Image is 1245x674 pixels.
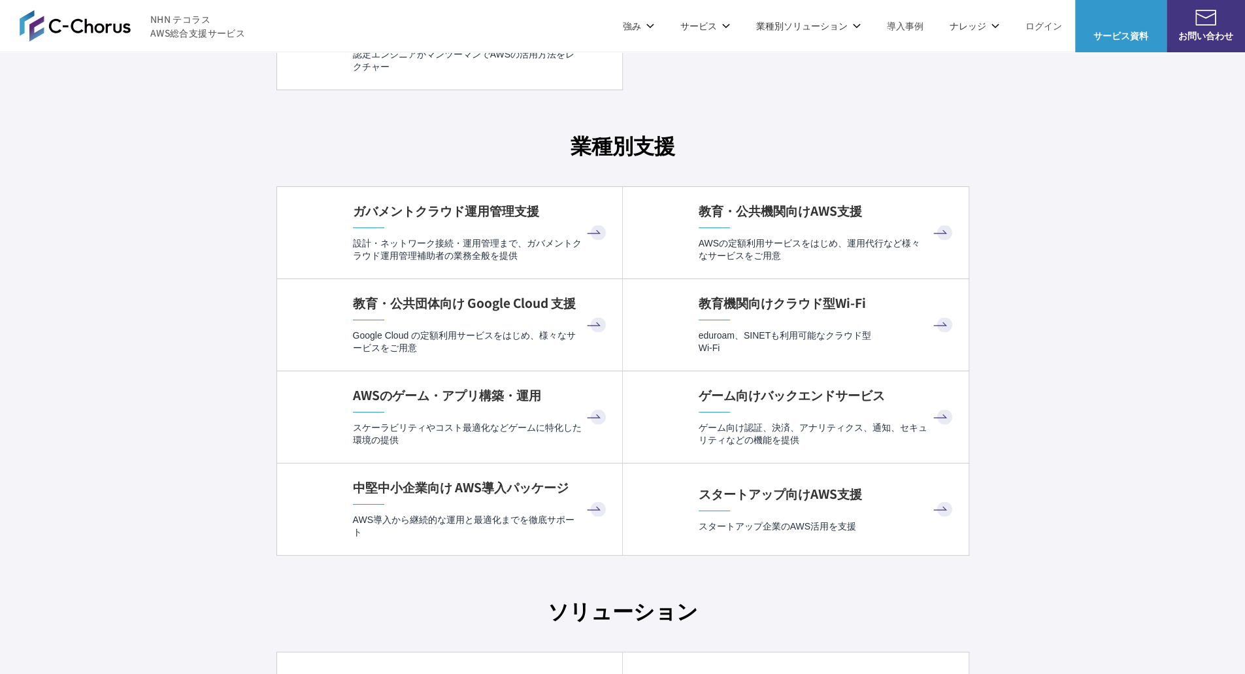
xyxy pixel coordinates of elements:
p: 認定エンジニアがマンツーマンでAWSの活用方法をレクチャー [353,48,609,74]
p: ナレッジ [950,19,999,33]
span: サービス資料 [1075,29,1167,42]
a: 教育・公共団体向け Google Cloud 支援 Google Cloud の定額利用サービスをはじめ、様々なサービスをご用意 [277,279,622,371]
h4: AWSのゲーム・アプリ構築・運用 [353,386,609,404]
span: お問い合わせ [1167,29,1245,42]
p: スケーラビリティやコスト最適化などゲームに特化した環境の提供 [353,422,609,447]
h4: 教育・公共団体向け Google Cloud 支援 [353,294,609,312]
a: ガバメントクラウド運用管理支援 設計・ネットワーク接続・運用管理まで、ガバメントクラウド運用管理補助者の業務全般を提供 [277,187,622,278]
h4: 教育機関向けクラウド型Wi-Fi [699,294,955,312]
p: AWS導入から継続的な運用と最適化までを徹底サポート [353,514,609,539]
a: ゲーム向けバックエンドサービス ゲーム向け認証、決済、アナリティクス、通知、セキュリティなどの機能を提供 [623,371,969,463]
a: 教育機関向けクラウド型Wi-Fi eduroam、SINETも利用可能なクラウド型Wi-Fi [623,279,969,371]
p: 業種別ソリューション [756,19,861,33]
h4: 中堅中小企業向け AWS導入パッケージ [353,479,609,496]
a: 教育・公共機関向けAWS支援 AWSの定額利用サービスをはじめ、運用代行など様々なサービスをご用意 [623,187,969,278]
span: NHN テコラス AWS総合支援サービス [150,12,245,40]
a: 中堅中小企業向け AWS導入パッケージ AWS導入から継続的な運用と最適化までを徹底サポート [277,463,622,555]
a: ログイン [1025,19,1062,33]
p: AWSの定額利用サービスをはじめ、運用代行など様々なサービスをご用意 [699,237,955,263]
img: AWS総合支援サービス C-Chorus サービス資料 [1110,10,1131,25]
h4: 教育・公共機関向けAWS支援 [699,202,955,220]
h4: スタートアップ向けAWS支援 [699,485,955,503]
a: AWS総合支援サービス C-Chorus NHN テコラスAWS総合支援サービス [20,10,245,41]
p: 強み [623,19,654,33]
h3: 業種別支援 [276,129,969,160]
h3: ソリューション [276,595,969,626]
p: スタートアップ企業のAWS活用を支援 [699,520,955,533]
a: 導入事例 [887,19,923,33]
a: スタートアップ向けAWS支援 スタートアップ企業のAWS活用を支援 [623,463,969,555]
p: eduroam、SINETも利用可能なクラウド型 Wi-Fi [699,329,955,355]
h4: ガバメントクラウド運用管理支援 [353,202,609,220]
p: ゲーム向け認証、決済、アナリティクス、通知、セキュリティなどの機能を提供 [699,422,955,447]
p: Google Cloud の定額利用サービスをはじめ、様々なサービスをご用意 [353,329,609,355]
p: サービス [680,19,730,33]
p: 設計・ネットワーク接続・運用管理まで、ガバメントクラウド運用管理補助者の業務全般を提供 [353,237,609,263]
img: AWS総合支援サービス C-Chorus [20,10,131,41]
a: AWSのゲーム・アプリ構築・運用 スケーラビリティやコスト最適化などゲームに特化した環境の提供 [277,371,622,463]
img: お問い合わせ [1195,10,1216,25]
h4: ゲーム向けバックエンドサービス [699,386,955,404]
